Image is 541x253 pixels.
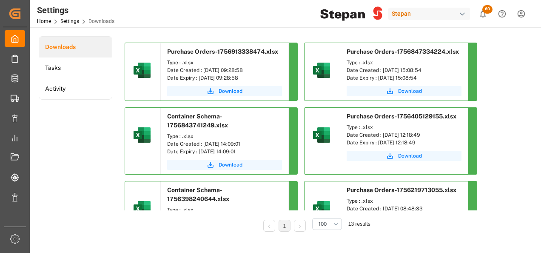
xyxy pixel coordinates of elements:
button: Download [347,151,461,161]
div: Date Created : [DATE] 09:28:58 [167,66,282,74]
img: Stepan_Company_logo.svg.png_1713531530.png [320,6,382,21]
a: Tasks [39,57,112,78]
img: microsoft-excel-2019--v1.png [311,125,332,145]
div: Date Created : [DATE] 14:09:01 [167,140,282,148]
span: Download [398,152,422,160]
a: Home [37,18,51,24]
img: microsoft-excel-2019--v1.png [311,60,332,80]
a: Settings [60,18,79,24]
span: 60 [482,5,493,14]
a: Activity [39,78,112,99]
div: Stepan [388,8,470,20]
div: Type : .xlsx [167,59,282,66]
span: 100 [319,220,327,228]
li: 1 [279,220,290,232]
button: Help Center [493,4,512,23]
span: Container Schema-1756843741249.xlsx [167,113,228,129]
img: microsoft-excel-2019--v1.png [132,198,152,219]
div: Type : .xlsx [167,132,282,140]
span: Download [398,87,422,95]
button: open menu [312,218,342,230]
div: Date Created : [DATE] 15:08:54 [347,66,461,74]
div: Settings [37,4,114,17]
button: Stepan [388,6,473,22]
span: 13 results [348,221,370,227]
button: Download [167,160,282,170]
div: Date Expiry : [DATE] 15:08:54 [347,74,461,82]
li: Previous Page [263,220,275,232]
button: Download [167,86,282,96]
span: Download [219,161,242,169]
li: Next Page [294,220,306,232]
span: Purchase Orders-1756405129155.xlsx [347,113,456,120]
div: Date Expiry : [DATE] 12:18:49 [347,139,461,147]
img: microsoft-excel-2019--v1.png [311,198,332,219]
div: Type : .xlsx [347,124,461,131]
a: 1 [283,223,286,229]
div: Type : .xlsx [347,59,461,66]
span: Container Schema-1756398240644.xlsx [167,187,229,202]
div: Date Expiry : [DATE] 14:09:01 [167,148,282,155]
button: Download [347,86,461,96]
img: microsoft-excel-2019--v1.png [132,125,152,145]
span: Purchase Orders-1756219713055.xlsx [347,187,456,193]
div: Type : .xlsx [347,197,461,205]
div: Type : .xlsx [167,206,282,214]
span: Purchase Orders-1756847334224.xlsx [347,48,459,55]
span: Purchase Orders-1756913338474.xlsx [167,48,278,55]
div: Date Created : [DATE] 08:48:33 [347,205,461,213]
a: Downloads [39,37,112,57]
span: Download [219,87,242,95]
button: show 60 new notifications [473,4,493,23]
div: Date Expiry : [DATE] 09:28:58 [167,74,282,82]
img: microsoft-excel-2019--v1.png [132,60,152,80]
div: Date Created : [DATE] 12:18:49 [347,131,461,139]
